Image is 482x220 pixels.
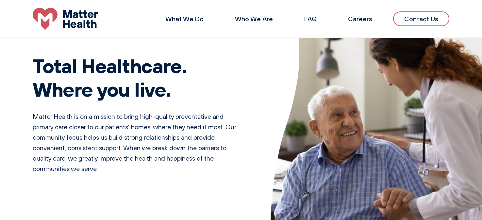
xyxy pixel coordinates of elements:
[33,111,244,174] p: Matter Health is on a mission to bring high-quality preventative and primary care closer to our p...
[235,15,273,23] a: Who We Are
[304,15,317,23] a: FAQ
[393,11,449,26] a: Contact Us
[348,15,372,23] a: Careers
[165,15,204,23] a: What We Do
[33,54,244,101] h1: Total Healthcare. Where you live.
